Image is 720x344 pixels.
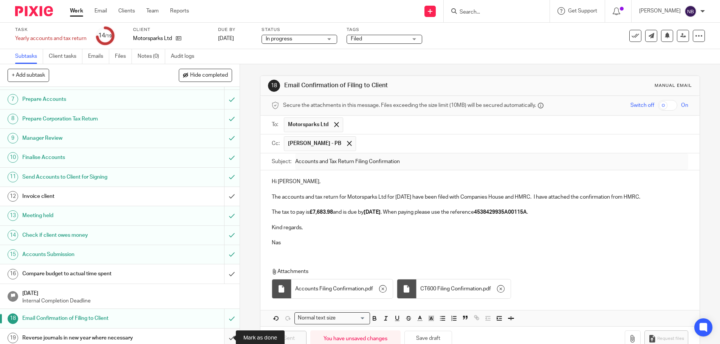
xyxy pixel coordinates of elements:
div: 18 [268,80,280,92]
strong: [DATE] [364,210,381,215]
label: Subject: [272,158,291,165]
div: 16 [8,269,18,279]
div: 10 [8,152,18,163]
div: 14 [98,31,112,40]
span: Motorsparks Ltd [288,121,328,128]
p: Nas [272,239,688,247]
div: 15 [8,249,18,260]
input: Search [459,9,527,16]
a: Audit logs [171,49,200,64]
div: Yearly accounts and tax return [15,35,87,42]
p: The tax to pay is and is due by . When paying please use the reference . [272,208,688,216]
div: . [291,279,393,298]
div: 18 [8,313,18,324]
h1: Prepare Corporation Tax Return [22,113,152,125]
label: Task [15,27,87,33]
span: CT600 Filing Confirmation [420,285,482,293]
p: Attachments [272,268,674,275]
h1: Send Accounts to Client for Signing [22,171,152,183]
h1: Email Confirmation of Filing to Client [284,82,496,89]
label: Status [262,27,337,33]
span: On [681,102,688,109]
span: Filed [351,36,362,42]
h1: [DATE] [22,288,232,297]
span: [PERSON_NAME] - PB [288,140,341,147]
label: Cc: [272,140,280,147]
span: pdf [483,285,491,293]
h1: Meeting held [22,210,152,221]
a: Client tasks [49,49,82,64]
div: 14 [8,230,18,241]
h1: Accounts Submission [22,249,152,260]
div: Search for option [294,312,370,324]
a: Emails [88,49,109,64]
a: Reports [170,7,189,15]
p: Kind regards, [272,224,688,231]
a: Work [70,7,83,15]
span: Switch off [630,102,654,109]
h1: Email Confirmation of Filing to Client [22,313,152,324]
strong: 4538429935A00115A [474,210,527,215]
a: Files [115,49,132,64]
p: Motorsparks Ltd [133,35,172,42]
a: Clients [118,7,135,15]
span: In progress [266,36,292,42]
span: Hide completed [190,73,228,79]
button: Hide completed [179,69,232,82]
button: + Add subtask [8,69,49,82]
img: svg%3E [684,5,697,17]
h1: Finalise Accounts [22,152,152,163]
a: Notes (0) [138,49,165,64]
h1: Invoice client [22,191,152,202]
h1: Manager Review [22,133,152,144]
div: 8 [8,114,18,124]
span: Normal text size [296,314,338,322]
h1: Reverse journals in new year where necessary [22,332,152,344]
label: Tags [347,27,422,33]
small: /19 [105,34,112,38]
p: [PERSON_NAME] [639,7,681,15]
a: Subtasks [15,49,43,64]
div: 11 [8,172,18,182]
div: . [417,279,511,298]
h1: Compare budget to actual time spent [22,268,152,279]
span: Get Support [568,8,597,14]
div: 19 [8,333,18,343]
h1: Prepare Accounts [22,94,152,105]
label: To: [272,121,280,128]
p: The accounts and tax return for Motorsparks Ltd for [DATE] have been filed with Companies House a... [272,193,688,201]
input: Search for option [338,314,365,322]
div: 13 [8,210,18,221]
p: Hi [PERSON_NAME], [272,178,688,185]
span: [DATE] [218,36,234,41]
a: Email [94,7,107,15]
div: 9 [8,133,18,143]
span: Request files [657,336,684,342]
p: Internal Completion Deadline [22,297,232,305]
span: Secure the attachments in this message. Files exceeding the size limit (10MB) will be secured aut... [283,102,536,109]
a: Team [146,7,159,15]
span: pdf [365,285,373,293]
div: 7 [8,94,18,105]
img: Pixie [15,6,53,16]
span: Accounts Filing Confirmation [295,285,364,293]
div: 12 [8,191,18,202]
h1: Check if client owes money [22,230,152,241]
strong: £7,683.98 [310,210,333,215]
div: Manual email [655,83,692,89]
label: Client [133,27,209,33]
label: Due by [218,27,252,33]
